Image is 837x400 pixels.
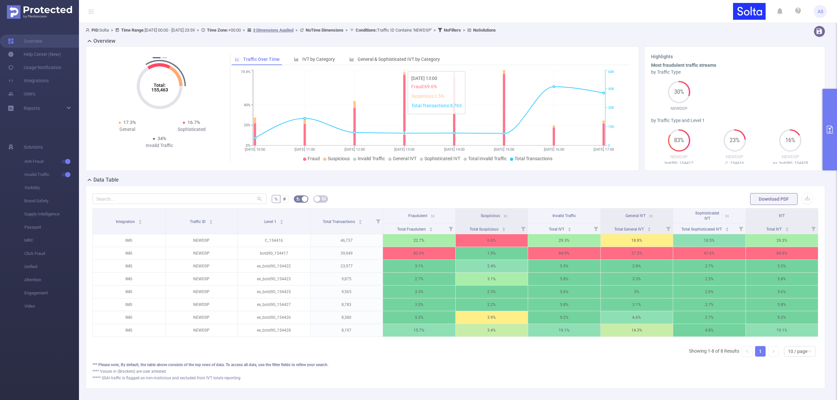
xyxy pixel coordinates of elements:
[158,136,166,141] span: 34%
[673,260,746,272] p: 2.7%
[746,247,818,260] p: 84.9%
[591,223,600,234] i: Filter menu
[763,154,818,160] p: NEWDSP
[383,234,455,247] p: 22.7%
[772,349,775,353] i: icon: right
[238,298,310,311] p: ex_botd90_154427
[394,147,415,152] tspan: [DATE] 13:00
[608,87,614,91] tspan: 45K
[93,298,165,311] p: IMG
[750,193,798,205] button: Download PDF
[745,349,749,353] i: icon: left
[755,346,765,356] a: 1
[209,221,213,223] i: icon: caret-down
[373,209,383,234] i: Filter menu
[24,102,40,115] a: Reports
[238,273,310,285] p: ex_botd90_154423
[779,213,785,218] span: IVT
[95,126,160,133] div: General
[311,234,383,247] p: 46,737
[568,226,571,230] div: Sort
[358,219,362,221] i: icon: caret-up
[568,226,571,228] i: icon: caret-up
[608,125,614,129] tspan: 15K
[235,57,240,62] i: icon: line-chart
[344,147,365,152] tspan: [DATE] 12:00
[651,63,716,68] b: Most fraudulent traffic streams
[456,260,528,272] p: 2.4%
[24,260,79,273] span: Unified
[601,286,673,298] p: 3%
[707,154,762,160] p: NEWDSP
[785,226,789,228] i: icon: caret-up
[746,286,818,298] p: 5.6%
[552,213,576,218] span: Invalid Traffic
[296,197,300,201] i: icon: bg-colors
[165,273,238,285] p: NEWDSP
[24,155,79,168] span: Anti-Fraud
[8,87,35,100] a: Users
[238,324,310,337] p: ex_botd90_154428
[651,53,818,60] h3: Highlights
[138,221,142,223] i: icon: caret-down
[109,28,115,33] span: >
[8,48,61,61] a: Help Center (New)
[311,286,383,298] p: 9,565
[608,143,610,148] tspan: 0
[151,87,168,92] tspan: 155,463
[241,70,250,74] tspan: 74.4%
[244,103,250,107] tspan: 40%
[311,260,383,272] p: 23,977
[456,286,528,298] p: 2.3%
[469,227,499,232] span: Total Suspicious
[24,140,43,154] span: Solutions
[383,298,455,311] p: 3.5%
[468,156,507,161] span: Total Invalid Traffic
[673,273,746,285] p: 2.5%
[283,196,286,202] span: #
[86,28,496,33] span: Solta [DATE] 00:00 - [DATE] 23:59 +00:00
[383,273,455,285] p: 2.7%
[528,247,600,260] p: 84.9%
[568,229,571,231] i: icon: caret-down
[280,221,284,223] i: icon: caret-down
[322,197,326,201] i: icon: table
[24,208,79,221] span: Supply Intelligence
[311,273,383,285] p: 9,875
[601,247,673,260] p: 37.3%
[116,219,136,224] span: Integration
[788,346,807,356] div: 10 / page
[93,286,165,298] p: IMG
[429,229,433,231] i: icon: caret-down
[444,147,465,152] tspan: [DATE] 14:00
[383,247,455,260] p: 82.9%
[647,229,651,231] i: icon: caret-down
[673,311,746,324] p: 2.7%
[127,142,192,149] div: Invalid Traffic
[8,74,49,87] a: Integrations
[668,138,690,143] span: 83%
[651,154,707,160] p: NEWDSP
[343,28,350,33] span: >
[245,147,265,152] tspan: [DATE] 10:00
[625,213,646,218] span: General IVT
[608,70,614,74] tspan: 60K
[397,227,427,232] span: Total Fraudulent
[24,247,79,260] span: Click Fraud
[528,273,600,285] p: 5.8%
[673,298,746,311] p: 2.7%
[601,324,673,337] p: 14.3%
[461,28,467,33] span: >
[311,311,383,324] p: 8,380
[746,324,818,337] p: 19.1%
[93,311,165,324] p: IMG
[383,286,455,298] p: 3.3%
[601,260,673,272] p: 2.8%
[165,298,238,311] p: NEWDSP
[424,156,460,161] span: Sophisticated IVT
[165,311,238,324] p: NEWDSP
[244,123,250,128] tspan: 20%
[473,28,496,33] b: No Solutions
[746,234,818,247] p: 29.3%
[519,223,528,234] i: Filter menu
